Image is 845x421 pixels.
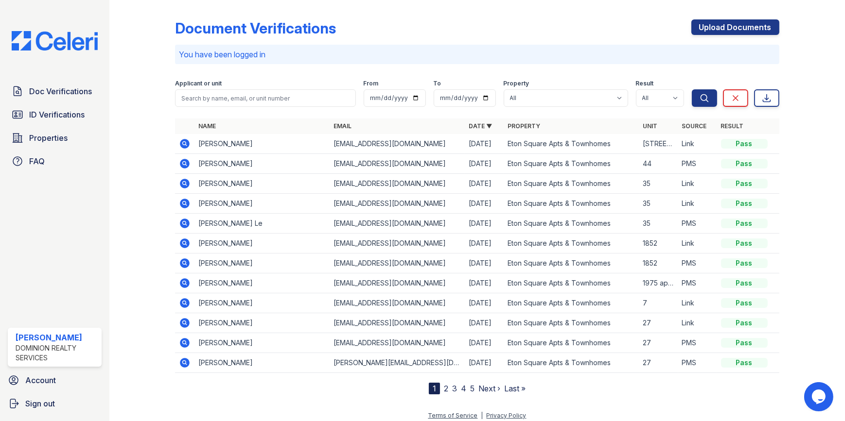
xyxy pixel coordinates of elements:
label: Applicant or unit [175,80,222,87]
div: Dominion Realty Services [16,343,98,363]
td: Link [678,194,717,214]
a: ID Verifications [8,105,102,124]
td: [DATE] [465,293,504,313]
td: [PERSON_NAME] [194,293,330,313]
td: 35 [639,194,678,214]
td: [PERSON_NAME] [194,333,330,353]
div: Pass [721,298,768,308]
a: Terms of Service [428,412,477,419]
a: 5 [470,384,475,393]
td: 7 [639,293,678,313]
label: From [364,80,379,87]
td: Eton Square Apts & Townhomes [504,134,639,154]
td: [DATE] [465,353,504,373]
a: Date ▼ [469,122,492,130]
div: Pass [721,199,768,208]
td: Eton Square Apts & Townhomes [504,194,639,214]
td: [EMAIL_ADDRESS][DOMAIN_NAME] [330,253,465,273]
td: Eton Square Apts & Townhomes [504,333,639,353]
td: 27 [639,353,678,373]
a: Unit [643,122,658,130]
span: Sign out [25,398,55,409]
div: Pass [721,139,768,149]
img: CE_Logo_Blue-a8612792a0a2168367f1c8372b55b34899dd931a85d93a1a3d3e32e68fde9ad4.png [4,31,106,51]
td: [EMAIL_ADDRESS][DOMAIN_NAME] [330,194,465,214]
td: Eton Square Apts & Townhomes [504,293,639,313]
a: Sign out [4,394,106,413]
span: Doc Verifications [29,85,92,97]
div: Document Verifications [175,19,336,37]
div: Pass [721,219,768,228]
td: Link [678,234,717,253]
td: [EMAIL_ADDRESS][DOMAIN_NAME] [330,174,465,194]
div: Pass [721,358,768,368]
td: Link [678,313,717,333]
td: [PERSON_NAME] [194,134,330,154]
div: [PERSON_NAME] [16,332,98,343]
td: [PERSON_NAME][EMAIL_ADDRESS][DOMAIN_NAME] [330,353,465,373]
td: [DATE] [465,194,504,214]
div: Pass [721,159,768,168]
label: To [434,80,441,87]
td: [DATE] [465,154,504,174]
td: Eton Square Apts & Townhomes [504,214,639,234]
td: [EMAIL_ADDRESS][DOMAIN_NAME] [330,273,465,293]
td: [STREET_ADDRESS] [639,134,678,154]
td: [DATE] [465,333,504,353]
td: Eton Square Apts & Townhomes [504,174,639,194]
td: [PERSON_NAME] [194,253,330,273]
div: Pass [721,338,768,348]
td: [DATE] [465,134,504,154]
label: Property [504,80,529,87]
a: 4 [461,384,466,393]
a: Doc Verifications [8,82,102,101]
td: [DATE] [465,273,504,293]
td: [PERSON_NAME] [194,194,330,214]
td: 1975 apt 35 [639,273,678,293]
td: [DATE] [465,174,504,194]
div: Pass [721,318,768,328]
td: [EMAIL_ADDRESS][DOMAIN_NAME] [330,154,465,174]
a: FAQ [8,152,102,171]
td: [PERSON_NAME] [194,174,330,194]
a: Last » [504,384,526,393]
iframe: chat widget [804,382,835,411]
td: PMS [678,333,717,353]
a: Properties [8,128,102,148]
span: Properties [29,132,68,144]
td: [EMAIL_ADDRESS][DOMAIN_NAME] [330,134,465,154]
p: You have been logged in [179,49,775,60]
td: [EMAIL_ADDRESS][DOMAIN_NAME] [330,293,465,313]
td: PMS [678,154,717,174]
td: [PERSON_NAME] [194,353,330,373]
a: Next › [478,384,500,393]
div: | [481,412,483,419]
a: 2 [444,384,448,393]
td: PMS [678,214,717,234]
td: 27 [639,333,678,353]
td: Link [678,293,717,313]
div: Pass [721,258,768,268]
a: Source [682,122,707,130]
td: [DATE] [465,214,504,234]
div: Pass [721,179,768,188]
span: ID Verifications [29,109,85,120]
td: [EMAIL_ADDRESS][DOMAIN_NAME] [330,214,465,234]
td: [PERSON_NAME] [194,154,330,174]
span: Account [25,374,56,386]
a: Account [4,370,106,390]
td: 35 [639,214,678,234]
td: 27 [639,313,678,333]
td: Eton Square Apts & Townhomes [504,353,639,373]
a: Property [508,122,540,130]
td: [PERSON_NAME] Le [194,214,330,234]
a: Upload Documents [691,19,779,35]
td: Eton Square Apts & Townhomes [504,313,639,333]
td: [DATE] [465,234,504,253]
td: [EMAIL_ADDRESS][DOMAIN_NAME] [330,234,465,253]
a: Result [721,122,744,130]
a: Privacy Policy [486,412,526,419]
a: Email [334,122,352,130]
a: Name [198,122,216,130]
